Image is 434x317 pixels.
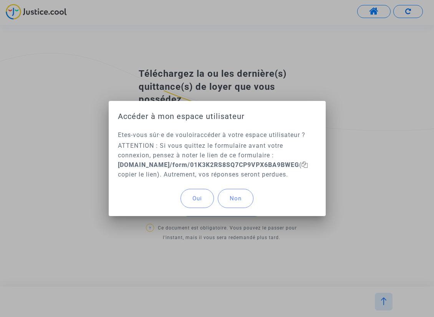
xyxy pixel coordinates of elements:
[118,131,197,139] span: Etes-vous sûr·e de vouloir
[118,110,316,122] h1: Accéder à mon espace utilisateur
[118,161,299,168] b: [DOMAIN_NAME]/form/01K3K2RS8SQ7CP9VPX6BA9BWEG
[230,195,242,202] span: Non
[118,142,308,178] span: ATTENTION : Si vous quittez le formulaire avant votre connexion, pensez à noter le lien de ce for...
[181,189,214,208] button: Oui
[218,189,253,208] button: Non
[192,195,202,202] span: Oui
[197,131,305,139] span: accéder à votre espace utilisateur ?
